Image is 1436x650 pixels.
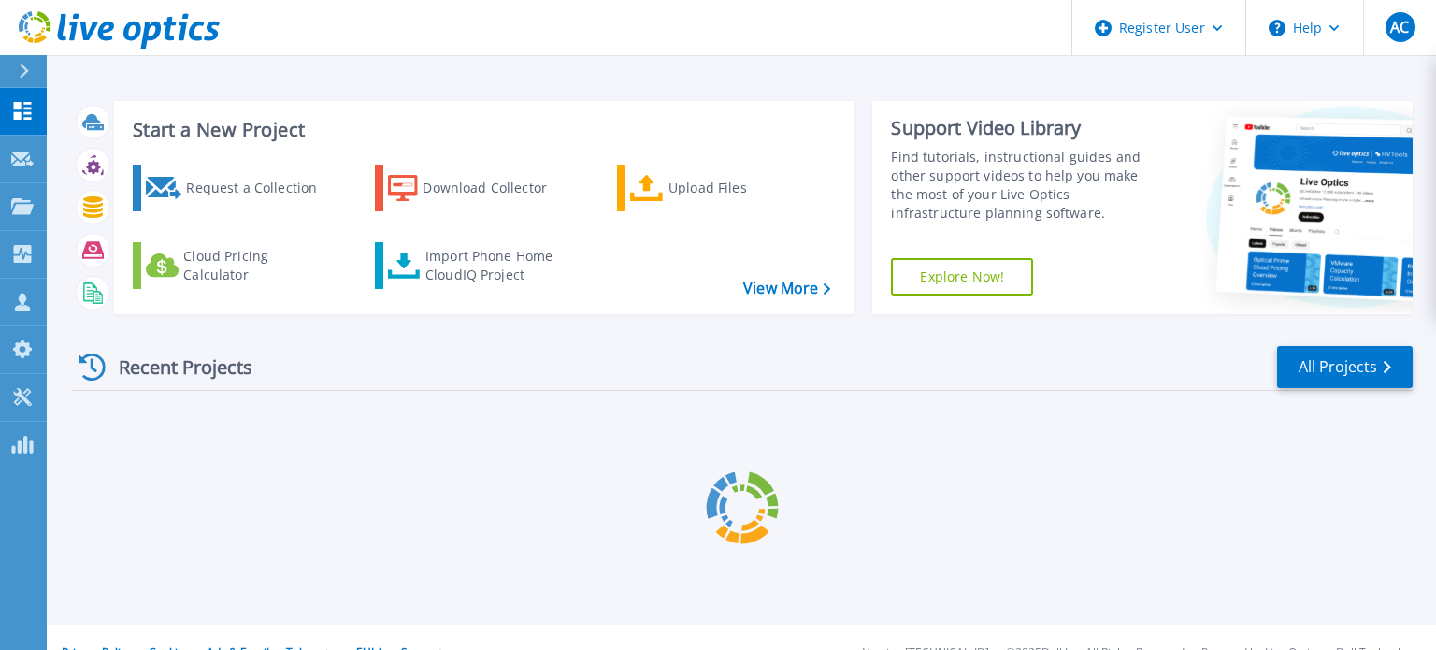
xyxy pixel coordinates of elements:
[1390,20,1409,35] span: AC
[743,280,830,297] a: View More
[183,247,333,284] div: Cloud Pricing Calculator
[668,169,818,207] div: Upload Files
[1277,346,1413,388] a: All Projects
[891,258,1033,296] a: Explore Now!
[133,120,830,140] h3: Start a New Project
[617,165,826,211] a: Upload Files
[425,247,571,284] div: Import Phone Home CloudIQ Project
[133,242,341,289] a: Cloud Pricing Calculator
[891,116,1162,140] div: Support Video Library
[72,344,278,390] div: Recent Projects
[186,169,336,207] div: Request a Collection
[891,148,1162,223] div: Find tutorials, instructional guides and other support videos to help you make the most of your L...
[423,169,572,207] div: Download Collector
[375,165,583,211] a: Download Collector
[133,165,341,211] a: Request a Collection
